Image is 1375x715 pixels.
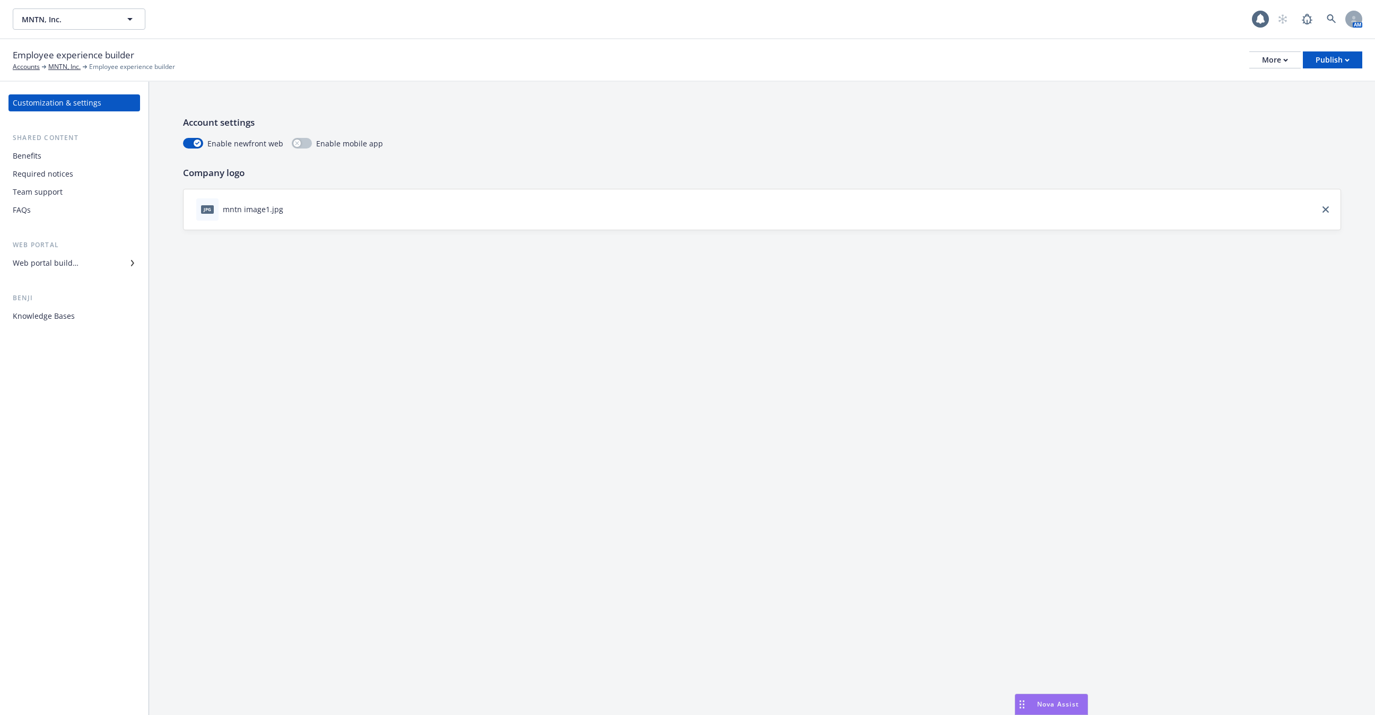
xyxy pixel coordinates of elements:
[89,62,175,72] span: Employee experience builder
[8,147,140,164] a: Benefits
[1272,8,1293,30] a: Start snowing
[8,202,140,219] a: FAQs
[48,62,81,72] a: MNTN, Inc.
[13,202,31,219] div: FAQs
[8,133,140,143] div: Shared content
[22,14,114,25] span: MNTN, Inc.
[13,8,145,30] button: MNTN, Inc.
[8,165,140,182] a: Required notices
[13,147,41,164] div: Benefits
[13,184,63,200] div: Team support
[8,184,140,200] a: Team support
[8,293,140,303] div: Benji
[8,94,140,111] a: Customization & settings
[1037,700,1079,709] span: Nova Assist
[1319,203,1332,216] a: close
[201,205,214,213] span: jpg
[13,94,101,111] div: Customization & settings
[223,204,283,215] div: mntn image1.jpg
[13,62,40,72] a: Accounts
[8,308,140,325] a: Knowledge Bases
[183,166,1341,180] p: Company logo
[1249,51,1301,68] button: More
[1303,51,1362,68] button: Publish
[183,116,1341,129] p: Account settings
[1296,8,1318,30] a: Report a Bug
[1316,52,1350,68] div: Publish
[8,255,140,272] a: Web portal builder
[13,48,134,62] span: Employee experience builder
[1015,694,1088,715] button: Nova Assist
[1015,694,1029,714] div: Drag to move
[288,204,296,215] button: download file
[207,138,283,149] span: Enable newfront web
[8,240,140,250] div: Web portal
[13,255,79,272] div: Web portal builder
[13,308,75,325] div: Knowledge Bases
[1321,8,1342,30] a: Search
[316,138,383,149] span: Enable mobile app
[13,165,73,182] div: Required notices
[1262,52,1288,68] div: More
